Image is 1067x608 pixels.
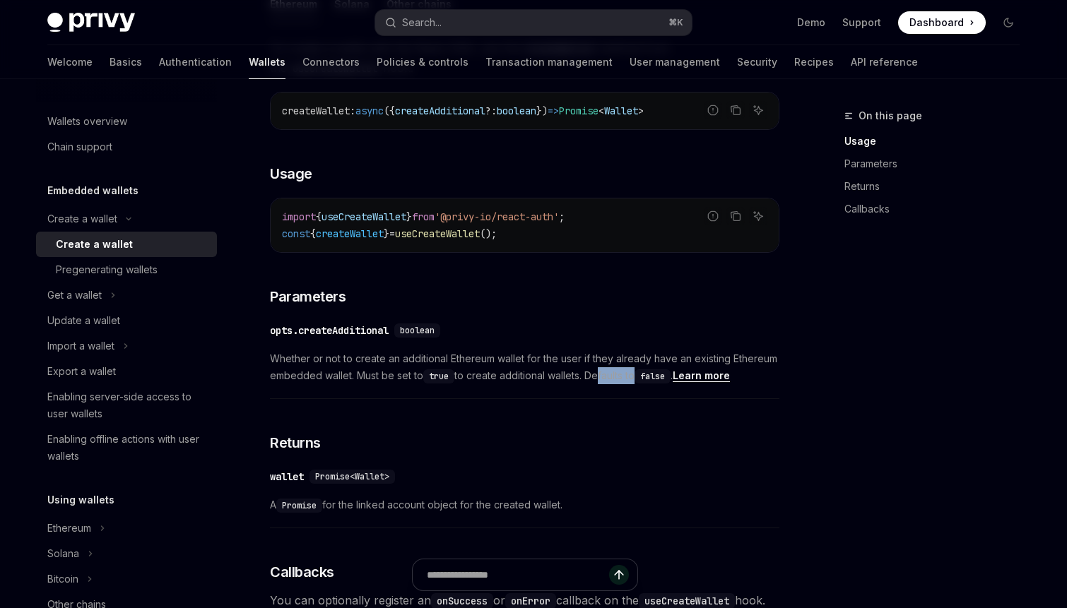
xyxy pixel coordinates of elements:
[859,107,922,124] span: On this page
[749,207,767,225] button: Ask AI
[282,105,350,117] span: createWallet
[423,369,454,383] code: true
[377,45,468,79] a: Policies & controls
[302,45,360,79] a: Connectors
[36,384,217,427] a: Enabling server-side access to user wallets
[47,520,91,537] div: Ethereum
[270,350,779,384] span: Whether or not to create an additional Ethereum wallet for the user if they already have an exist...
[630,45,720,79] a: User management
[604,105,638,117] span: Wallet
[406,210,412,223] span: }
[47,45,93,79] a: Welcome
[898,11,986,34] a: Dashboard
[485,45,613,79] a: Transaction management
[47,312,120,329] div: Update a wallet
[310,227,316,240] span: {
[47,431,208,465] div: Enabling offline actions with user wallets
[609,565,629,585] button: Send message
[47,388,208,422] div: Enabling server-side access to user wallets
[316,210,322,223] span: {
[270,287,346,306] span: Parameters
[559,105,599,117] span: Promise
[316,227,384,240] span: createWallet
[704,207,722,225] button: Report incorrect code
[851,45,918,79] a: API reference
[389,227,395,240] span: =
[36,359,217,384] a: Export a wallet
[47,13,135,32] img: dark logo
[844,175,1031,198] a: Returns
[726,101,745,119] button: Copy the contents from the code block
[47,491,114,508] h5: Using wallets
[435,210,559,223] span: '@privy-io/react-auth'
[270,496,779,513] span: A for the linked account object for the created wallet.
[395,227,480,240] span: useCreateWallet
[36,109,217,134] a: Wallets overview
[36,427,217,469] a: Enabling offline actions with user wallets
[159,45,232,79] a: Authentication
[726,207,745,225] button: Copy the contents from the code block
[47,182,138,199] h5: Embedded wallets
[56,236,133,253] div: Create a wallet
[270,433,321,453] span: Returns
[36,541,217,566] button: Toggle Solana section
[36,333,217,359] button: Toggle Import a wallet section
[36,308,217,333] a: Update a wallet
[599,105,604,117] span: <
[56,261,158,278] div: Pregenerating wallets
[47,287,102,304] div: Get a wallet
[355,105,384,117] span: async
[282,210,316,223] span: import
[536,105,548,117] span: })
[668,17,683,28] span: ⌘ K
[270,470,304,484] div: wallet
[737,45,777,79] a: Security
[548,105,559,117] span: =>
[322,210,406,223] span: useCreateWallet
[427,559,609,590] input: Ask a question...
[36,232,217,257] a: Create a wallet
[395,105,485,117] span: createAdditional
[276,499,322,513] code: Promise
[47,571,78,588] div: Bitcoin
[36,134,217,160] a: Chain support
[36,282,217,308] button: Toggle Get a wallet section
[497,105,536,117] span: boolean
[270,164,312,184] span: Usage
[47,545,79,562] div: Solana
[47,210,117,227] div: Create a wallet
[844,153,1031,175] a: Parameters
[47,363,116,380] div: Export a wallet
[794,45,834,79] a: Recipes
[249,45,285,79] a: Wallets
[909,16,964,30] span: Dashboard
[384,105,395,117] span: ({
[797,16,825,30] a: Demo
[635,369,671,383] code: false
[412,210,435,223] span: from
[47,138,112,155] div: Chain support
[749,101,767,119] button: Ask AI
[36,206,217,232] button: Toggle Create a wallet section
[36,566,217,592] button: Toggle Bitcoin section
[36,257,217,282] a: Pregenerating wallets
[402,14,442,31] div: Search...
[844,198,1031,220] a: Callbacks
[400,325,435,336] span: boolean
[704,101,722,119] button: Report incorrect code
[480,227,497,240] span: ();
[36,515,217,541] button: Toggle Ethereum section
[485,105,497,117] span: ?:
[375,10,692,35] button: Open search
[315,471,389,482] span: Promise<Wallet>
[350,105,355,117] span: :
[842,16,881,30] a: Support
[47,338,114,354] div: Import a wallet
[282,227,310,240] span: const
[844,130,1031,153] a: Usage
[47,113,127,130] div: Wallets overview
[384,227,389,240] span: }
[110,45,142,79] a: Basics
[997,11,1020,34] button: Toggle dark mode
[673,369,730,382] a: Learn more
